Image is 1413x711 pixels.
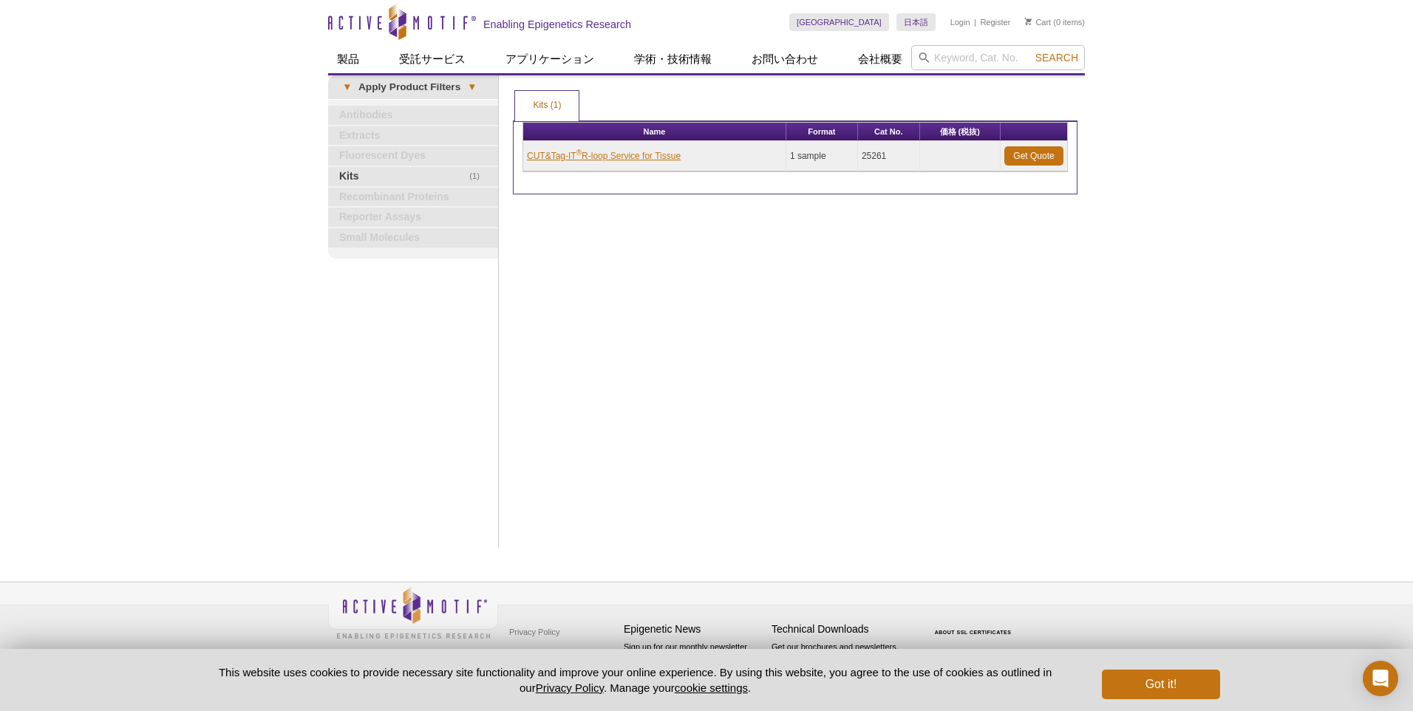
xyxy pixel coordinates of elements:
a: Recombinant Proteins [328,188,498,207]
a: ▾Apply Product Filters▾ [328,75,498,99]
a: ABOUT SSL CERTIFICATES [935,630,1012,635]
a: Cart [1025,17,1051,27]
a: Kits (1) [515,91,579,120]
a: Login [950,17,970,27]
img: Your Cart [1025,18,1032,25]
div: Open Intercom Messenger [1363,661,1398,696]
a: 受託サービス [390,45,474,73]
a: Small Molecules [328,228,498,248]
th: 価格 (税抜) [920,123,1001,141]
span: ▾ [460,81,483,94]
a: アプリケーション [497,45,603,73]
a: 日本語 [896,13,936,31]
a: 会社概要 [849,45,911,73]
button: Search [1031,51,1083,64]
span: ▾ [336,81,358,94]
button: cookie settings [675,681,748,694]
td: 25261 [858,141,920,171]
th: Name [523,123,786,141]
a: Privacy Policy [505,621,563,643]
a: お問い合わせ [743,45,827,73]
li: (0 items) [1025,13,1085,31]
p: This website uses cookies to provide necessary site functionality and improve your online experie... [193,664,1077,695]
a: 製品 [328,45,368,73]
p: Get our brochures and newsletters, or request them by mail. [772,641,912,678]
a: Get Quote [1004,146,1063,166]
a: Register [980,17,1010,27]
h2: Enabling Epigenetics Research [483,18,631,31]
li: | [974,13,976,31]
a: Privacy Policy [536,681,604,694]
button: Got it! [1102,670,1220,699]
a: CUT&Tag-IT®R-loop Service for Tissue [527,149,681,163]
span: (1) [469,167,488,186]
a: Fluorescent Dyes [328,146,498,166]
td: 1 sample [786,141,858,171]
a: Extracts [328,126,498,146]
input: Keyword, Cat. No. [911,45,1085,70]
a: Terms & Conditions [505,643,583,665]
p: Sign up for our monthly newsletter highlighting recent publications in the field of epigenetics. [624,641,764,691]
img: Active Motif, [328,582,498,642]
th: Format [786,123,858,141]
table: Click to Verify - This site chose Symantec SSL for secure e-commerce and confidential communicati... [919,608,1030,641]
a: (1)Kits [328,167,498,186]
th: Cat No. [858,123,920,141]
a: Reporter Assays [328,208,498,227]
sup: ® [576,149,582,157]
a: [GEOGRAPHIC_DATA] [789,13,889,31]
h4: Epigenetic News [624,623,764,636]
h4: Technical Downloads [772,623,912,636]
a: 学術・技術情報 [625,45,721,73]
span: Search [1035,52,1078,64]
a: Antibodies [328,106,498,125]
